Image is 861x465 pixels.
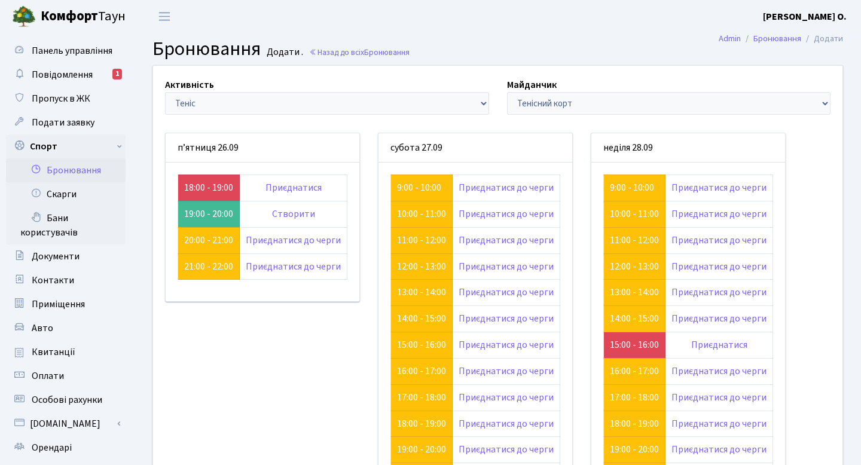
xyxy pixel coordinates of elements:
[671,234,767,247] a: Приєднатися до черги
[397,365,446,378] a: 16:00 - 17:00
[12,5,36,29] img: logo.png
[610,443,659,456] a: 19:00 - 20:00
[165,78,214,92] label: Активність
[459,234,554,247] a: Приєднатися до черги
[32,393,102,406] span: Особові рахунки
[178,201,240,227] td: 19:00 - 20:00
[32,44,112,57] span: Панель управління
[41,7,98,26] b: Комфорт
[364,47,410,58] span: Бронювання
[507,78,557,92] label: Майданчик
[184,260,233,273] a: 21:00 - 22:00
[32,250,80,263] span: Документи
[6,158,126,182] a: Бронювання
[264,47,303,58] small: Додати .
[610,391,659,404] a: 17:00 - 18:00
[32,92,90,105] span: Пропуск в ЖК
[397,286,446,299] a: 13:00 - 14:00
[149,7,179,26] button: Переключити навігацію
[610,286,659,299] a: 13:00 - 14:00
[166,133,359,163] div: п’ятниця 26.09
[6,63,126,87] a: Повідомлення1
[32,345,75,359] span: Квитанції
[691,338,747,351] a: Приєднатися
[246,260,341,273] a: Приєднатися до черги
[32,274,74,287] span: Контакти
[32,116,94,129] span: Подати заявку
[184,234,233,247] a: 20:00 - 21:00
[112,69,122,79] div: 1
[378,133,572,163] div: субота 27.09
[397,207,446,221] a: 10:00 - 11:00
[32,369,64,383] span: Оплати
[719,32,741,45] a: Admin
[610,338,659,351] a: 15:00 - 16:00
[397,234,446,247] a: 11:00 - 12:00
[272,207,315,221] a: Створити
[6,111,126,134] a: Подати заявку
[6,87,126,111] a: Пропуск в ЖК
[459,391,554,404] a: Приєднатися до черги
[6,316,126,340] a: Авто
[591,133,785,163] div: неділя 28.09
[610,260,659,273] a: 12:00 - 13:00
[610,181,654,194] a: 9:00 - 10:00
[459,207,554,221] a: Приєднатися до черги
[671,443,767,456] a: Приєднатися до черги
[671,391,767,404] a: Приєднатися до черги
[459,312,554,325] a: Приєднатися до черги
[6,134,126,158] a: Спорт
[6,436,126,460] a: Орендарі
[6,206,126,244] a: Бани користувачів
[671,365,767,378] a: Приєднатися до черги
[6,292,126,316] a: Приміщення
[459,260,554,273] a: Приєднатися до черги
[32,441,72,454] span: Орендарі
[397,312,446,325] a: 14:00 - 15:00
[6,340,126,364] a: Квитанції
[6,244,126,268] a: Документи
[397,391,446,404] a: 17:00 - 18:00
[397,443,446,456] a: 19:00 - 20:00
[32,322,53,335] span: Авто
[6,268,126,292] a: Контакти
[671,207,767,221] a: Приєднатися до черги
[610,312,659,325] a: 14:00 - 15:00
[397,417,446,430] a: 18:00 - 19:00
[701,26,861,51] nav: breadcrumb
[152,35,261,63] span: Бронювання
[459,286,554,299] a: Приєднатися до черги
[459,417,554,430] a: Приєднатися до черги
[459,181,554,194] a: Приєднатися до черги
[610,207,659,221] a: 10:00 - 11:00
[309,47,410,58] a: Назад до всіхБронювання
[671,417,767,430] a: Приєднатися до черги
[671,260,767,273] a: Приєднатися до черги
[6,182,126,206] a: Скарги
[671,312,767,325] a: Приєднатися до черги
[763,10,847,23] b: [PERSON_NAME] О.
[265,181,322,194] a: Приєднатися
[763,10,847,24] a: [PERSON_NAME] О.
[459,365,554,378] a: Приєднатися до черги
[801,32,843,45] li: Додати
[397,181,441,194] a: 9:00 - 10:00
[459,443,554,456] a: Приєднатися до черги
[6,364,126,388] a: Оплати
[246,234,341,247] a: Приєднатися до черги
[610,234,659,247] a: 11:00 - 12:00
[610,365,659,378] a: 16:00 - 17:00
[671,286,767,299] a: Приєднатися до черги
[6,388,126,412] a: Особові рахунки
[184,181,233,194] a: 18:00 - 19:00
[459,338,554,351] a: Приєднатися до черги
[32,68,93,81] span: Повідомлення
[397,260,446,273] a: 12:00 - 13:00
[610,417,659,430] a: 18:00 - 19:00
[671,181,767,194] a: Приєднатися до черги
[32,298,85,311] span: Приміщення
[397,338,446,351] a: 15:00 - 16:00
[6,39,126,63] a: Панель управління
[753,32,801,45] a: Бронювання
[41,7,126,27] span: Таун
